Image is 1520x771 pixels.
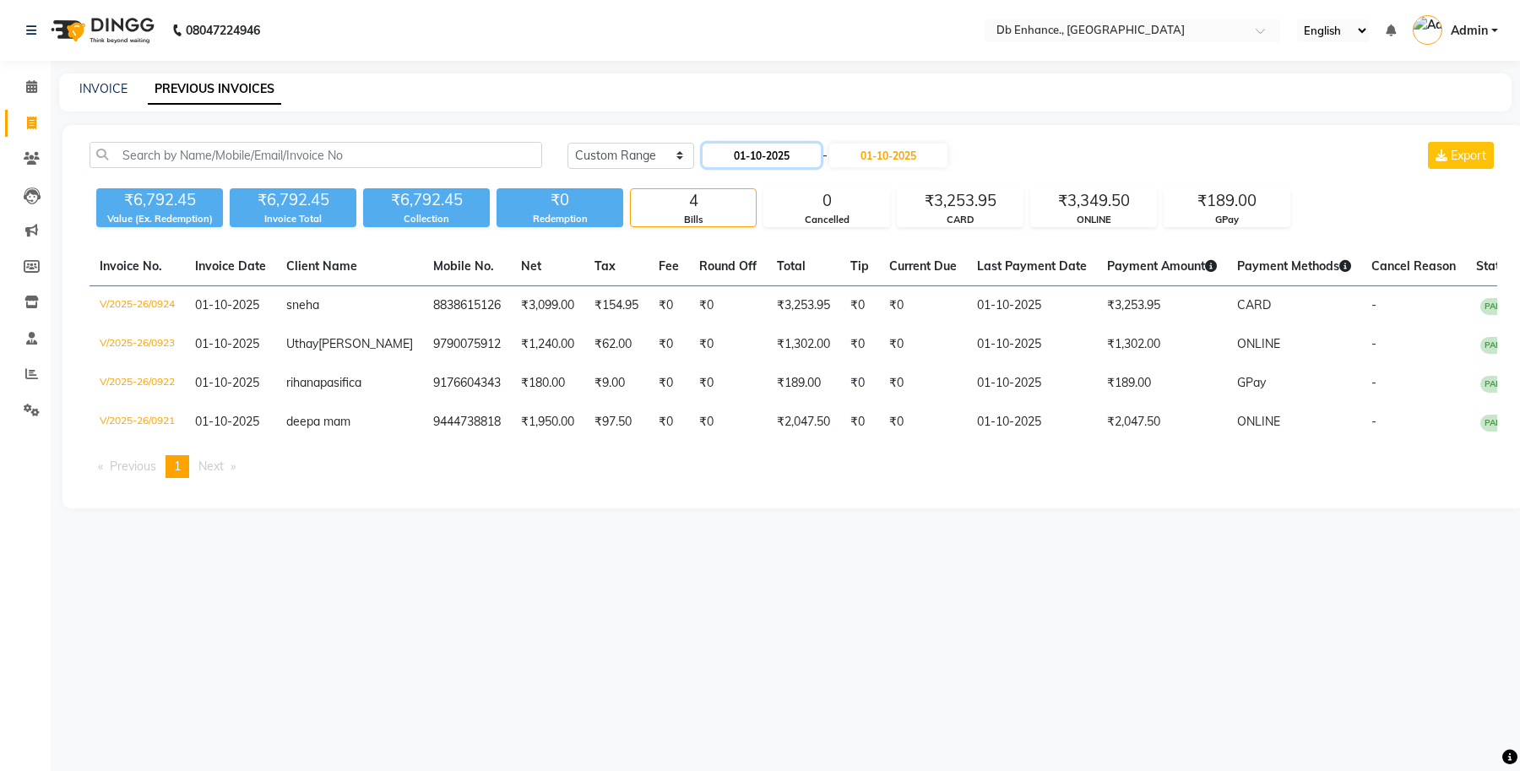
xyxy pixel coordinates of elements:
[767,325,840,364] td: ₹1,302.00
[148,74,281,105] a: PREVIOUS INVOICES
[1451,148,1486,163] span: Export
[1371,414,1376,429] span: -
[1164,189,1289,213] div: ₹189.00
[898,189,1023,213] div: ₹3,253.95
[1097,364,1227,403] td: ₹189.00
[286,297,319,312] span: sneha
[631,213,756,227] div: Bills
[649,403,689,442] td: ₹0
[1451,22,1488,40] span: Admin
[840,325,879,364] td: ₹0
[879,403,967,442] td: ₹0
[584,325,649,364] td: ₹62.00
[584,286,649,326] td: ₹154.95
[764,189,889,213] div: 0
[1107,258,1217,274] span: Payment Amount
[423,286,511,326] td: 8838615126
[198,459,224,474] span: Next
[230,212,356,226] div: Invoice Total
[433,258,494,274] span: Mobile No.
[511,325,584,364] td: ₹1,240.00
[90,455,1497,478] nav: Pagination
[1371,375,1376,390] span: -
[840,403,879,442] td: ₹0
[594,258,616,274] span: Tax
[1371,258,1456,274] span: Cancel Reason
[511,403,584,442] td: ₹1,950.00
[967,364,1097,403] td: 01-10-2025
[1237,297,1271,312] span: CARD
[1480,415,1509,432] span: PAID
[1237,336,1280,351] span: ONLINE
[689,364,767,403] td: ₹0
[764,213,889,227] div: Cancelled
[898,213,1023,227] div: CARD
[1480,298,1509,315] span: PAID
[649,325,689,364] td: ₹0
[423,325,511,364] td: 9790075912
[1371,297,1376,312] span: -
[195,258,266,274] span: Invoice Date
[850,258,869,274] span: Tip
[1097,403,1227,442] td: ₹2,047.50
[497,212,623,226] div: Redemption
[879,325,967,364] td: ₹0
[1237,375,1266,390] span: GPay
[195,375,259,390] span: 01-10-2025
[43,7,159,54] img: logo
[90,403,185,442] td: V/2025-26/0921
[423,364,511,403] td: 9176604343
[286,336,318,351] span: Uthay
[977,258,1087,274] span: Last Payment Date
[967,403,1097,442] td: 01-10-2025
[1428,142,1494,169] button: Export
[1031,189,1156,213] div: ₹3,349.50
[699,258,757,274] span: Round Off
[1164,213,1289,227] div: GPay
[96,188,223,212] div: ₹6,792.45
[879,364,967,403] td: ₹0
[186,7,260,54] b: 08047224946
[195,336,259,351] span: 01-10-2025
[320,375,361,390] span: pasifica
[286,414,350,429] span: deepa mam
[110,459,156,474] span: Previous
[967,286,1097,326] td: 01-10-2025
[649,286,689,326] td: ₹0
[286,375,320,390] span: rihana
[584,364,649,403] td: ₹9.00
[584,403,649,442] td: ₹97.50
[79,81,128,96] a: INVOICE
[1237,414,1280,429] span: ONLINE
[100,258,162,274] span: Invoice No.
[689,403,767,442] td: ₹0
[840,286,879,326] td: ₹0
[195,297,259,312] span: 01-10-2025
[879,286,967,326] td: ₹0
[90,142,542,168] input: Search by Name/Mobile/Email/Invoice No
[511,364,584,403] td: ₹180.00
[90,286,185,326] td: V/2025-26/0924
[767,286,840,326] td: ₹3,253.95
[889,258,957,274] span: Current Due
[967,325,1097,364] td: 01-10-2025
[767,403,840,442] td: ₹2,047.50
[829,144,947,167] input: End Date
[497,188,623,212] div: ₹0
[174,459,181,474] span: 1
[703,144,821,167] input: Start Date
[90,364,185,403] td: V/2025-26/0922
[286,258,357,274] span: Client Name
[689,325,767,364] td: ₹0
[1413,15,1442,45] img: Admin
[689,286,767,326] td: ₹0
[521,258,541,274] span: Net
[767,364,840,403] td: ₹189.00
[1476,258,1512,274] span: Status
[363,212,490,226] div: Collection
[1480,376,1509,393] span: PAID
[318,336,413,351] span: [PERSON_NAME]
[1480,337,1509,354] span: PAID
[822,147,828,165] span: -
[840,364,879,403] td: ₹0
